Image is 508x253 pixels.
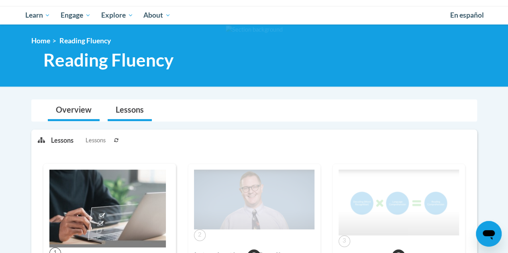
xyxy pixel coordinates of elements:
span: Engage [61,10,91,20]
span: Learn [25,10,50,20]
div: Main menu [19,6,489,24]
span: Reading Fluency [59,36,111,45]
img: Course Image [49,170,166,247]
a: Explore [96,6,139,24]
a: Learn [20,6,56,24]
img: Section background [226,25,283,34]
span: Reading Fluency [43,49,173,71]
a: En español [445,7,489,24]
p: Lessons [51,136,73,145]
a: Overview [48,100,100,121]
span: 2 [194,229,206,241]
img: Course Image [194,170,314,229]
iframe: Button to launch messaging window [476,221,502,247]
a: Lessons [108,100,152,121]
span: 3 [339,235,350,247]
a: Engage [55,6,96,24]
span: En español [450,11,484,19]
img: Course Image [339,170,459,235]
a: About [138,6,176,24]
a: Home [31,36,50,45]
span: About [143,10,171,20]
span: Explore [101,10,133,20]
span: Lessons [86,136,106,145]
